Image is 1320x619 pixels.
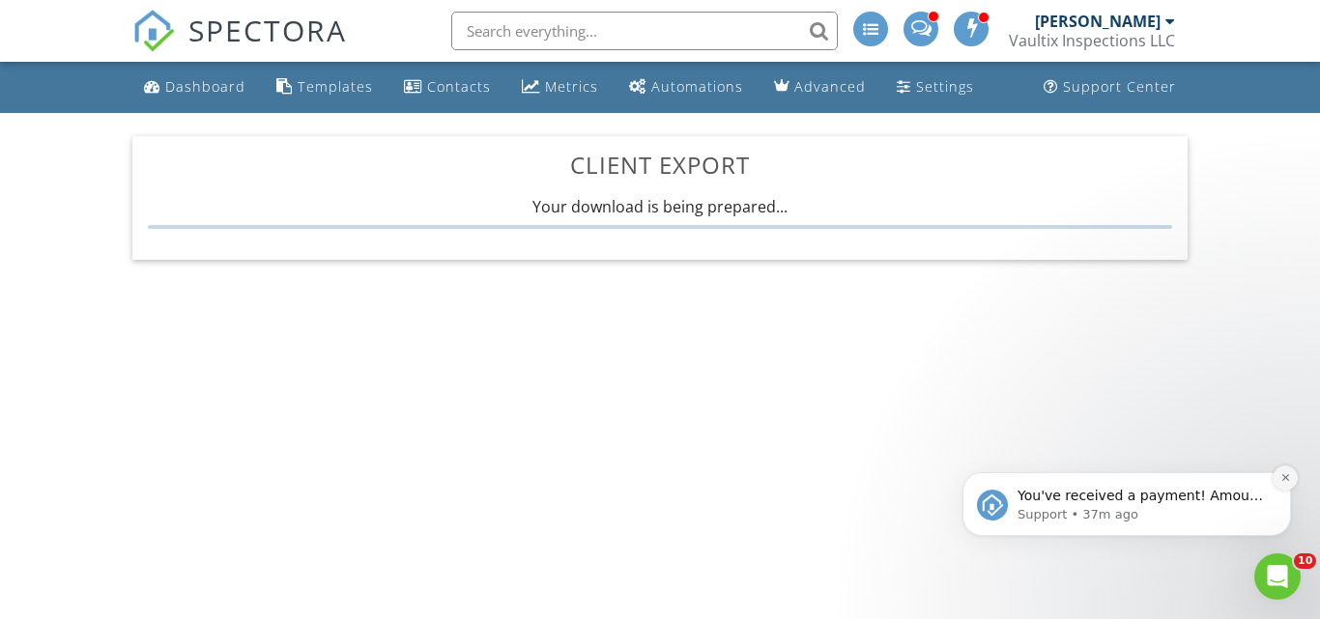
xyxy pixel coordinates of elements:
[298,77,373,96] div: Templates
[1063,77,1176,96] div: Support Center
[269,70,381,105] a: Templates
[933,351,1320,567] iframe: Intercom notifications message
[132,26,347,67] a: SPECTORA
[148,196,1173,229] div: Your download is being prepared...
[1254,553,1301,600] iframe: Intercom live chat
[766,70,874,105] a: Advanced
[148,152,1173,178] h3: Client Export
[514,70,606,105] a: Metrics
[621,70,751,105] a: Automations (Advanced)
[396,70,499,105] a: Contacts
[794,77,866,96] div: Advanced
[651,77,743,96] div: Automations
[132,10,175,52] img: The Best Home Inspection Software - Spectora
[136,70,253,105] a: Dashboard
[339,115,364,140] button: Dismiss notification
[451,12,838,50] input: Search everything...
[1294,553,1316,569] span: 10
[43,139,74,170] img: Profile image for Support
[1009,31,1175,50] div: Vaultix Inspections LLC
[545,77,598,96] div: Metrics
[1036,70,1184,105] a: Support Center
[29,122,358,185] div: message notification from Support, 37m ago. You've received a payment! Amount $910.00 Fee $0.00 N...
[165,77,245,96] div: Dashboard
[889,70,982,105] a: Settings
[427,77,491,96] div: Contacts
[188,10,347,50] span: SPECTORA
[916,77,974,96] div: Settings
[84,155,333,173] p: Message from Support, sent 37m ago
[84,136,333,155] p: You've received a payment! Amount $910.00 Fee $0.00 Net $910.00 Transaction # pi_3S189IK7snlDGpRF...
[1035,12,1161,31] div: [PERSON_NAME]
